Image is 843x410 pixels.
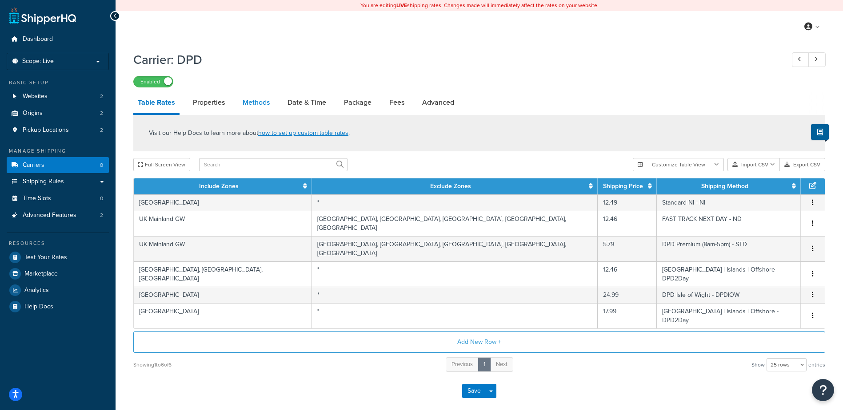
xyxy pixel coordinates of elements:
a: Pickup Locations2 [7,122,109,138]
td: [GEOGRAPHIC_DATA], [GEOGRAPHIC_DATA], [GEOGRAPHIC_DATA] [134,261,312,287]
div: Resources [7,240,109,247]
span: Previous [451,360,473,368]
a: Carriers8 [7,157,109,173]
a: Time Slots0 [7,190,109,207]
td: DPD Premium (8am-5pm) - STD [657,236,801,261]
a: Shipping Rules [7,173,109,190]
div: Showing 1 to 6 of 6 [133,359,172,371]
td: DPD Isle of Wight - DPDIOW [657,287,801,303]
a: Exclude Zones [430,181,471,191]
span: Test Your Rates [24,254,67,261]
td: FAST TRACK NEXT DAY - ND [657,211,801,236]
a: Shipping Price [603,181,643,191]
a: Include Zones [199,181,239,191]
button: Customize Table View [633,158,724,171]
span: Pickup Locations [23,126,69,134]
td: [GEOGRAPHIC_DATA], [GEOGRAPHIC_DATA], [GEOGRAPHIC_DATA], [GEOGRAPHIC_DATA], [GEOGRAPHIC_DATA] [312,236,598,261]
td: UK Mainland GW [134,236,312,261]
a: Table Rates [133,92,180,115]
input: Search [199,158,348,171]
button: Full Screen View [133,158,190,171]
a: Date & Time [283,92,331,113]
span: Advanced Features [23,212,76,219]
span: Help Docs [24,303,53,311]
a: how to set up custom table rates [258,128,348,138]
a: Dashboard [7,31,109,47]
a: Test Your Rates [7,249,109,265]
a: Shipping Method [701,181,748,191]
div: Manage Shipping [7,147,109,155]
span: Next [496,360,507,368]
a: Analytics [7,282,109,298]
td: [GEOGRAPHIC_DATA] | Islands | Offshore - DPD2Day [657,261,801,287]
td: 24.99 [598,287,657,303]
a: Next [490,357,513,372]
button: Import CSV [727,158,780,171]
td: [GEOGRAPHIC_DATA], [GEOGRAPHIC_DATA], [GEOGRAPHIC_DATA], [GEOGRAPHIC_DATA], [GEOGRAPHIC_DATA] [312,211,598,236]
a: Advanced Features2 [7,207,109,224]
button: Add New Row + [133,331,825,353]
a: Help Docs [7,299,109,315]
li: Time Slots [7,190,109,207]
span: Origins [23,110,43,117]
li: Origins [7,105,109,122]
p: Visit our Help Docs to learn more about . [149,128,350,138]
a: Properties [188,92,229,113]
h1: Carrier: DPD [133,51,775,68]
a: Fees [385,92,409,113]
td: 12.46 [598,261,657,287]
button: Save [462,384,486,398]
button: Open Resource Center [812,379,834,401]
td: UK Mainland GW [134,211,312,236]
td: 17.99 [598,303,657,328]
span: Websites [23,93,48,100]
td: 5.79 [598,236,657,261]
a: Package [340,92,376,113]
label: Enabled [134,76,173,87]
a: 1 [478,357,491,372]
button: Show Help Docs [811,124,829,140]
td: [GEOGRAPHIC_DATA] [134,303,312,328]
a: Advanced [418,92,459,113]
span: Scope: Live [22,58,54,65]
a: Previous [446,357,479,372]
span: 0 [100,195,103,202]
span: 2 [100,93,103,100]
a: Previous Record [792,52,809,67]
li: Pickup Locations [7,122,109,138]
b: LIVE [396,1,407,9]
li: Carriers [7,157,109,173]
span: 2 [100,126,103,134]
a: Origins2 [7,105,109,122]
span: Show [751,359,765,371]
span: 2 [100,110,103,117]
td: 12.49 [598,194,657,211]
td: 12.46 [598,211,657,236]
td: Standard NI - NI [657,194,801,211]
li: Websites [7,88,109,105]
span: 8 [100,162,103,169]
span: Shipping Rules [23,178,64,185]
td: [GEOGRAPHIC_DATA] [134,194,312,211]
a: Websites2 [7,88,109,105]
span: Carriers [23,162,44,169]
a: Methods [238,92,274,113]
span: entries [808,359,825,371]
span: Dashboard [23,35,53,43]
td: [GEOGRAPHIC_DATA] | Islands | Offshore - DPD2Day [657,303,801,328]
span: Marketplace [24,270,58,278]
span: Analytics [24,287,49,294]
td: [GEOGRAPHIC_DATA] [134,287,312,303]
div: Basic Setup [7,79,109,87]
span: 2 [100,212,103,219]
button: Export CSV [780,158,825,171]
li: Advanced Features [7,207,109,224]
a: Marketplace [7,266,109,282]
a: Next Record [808,52,826,67]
